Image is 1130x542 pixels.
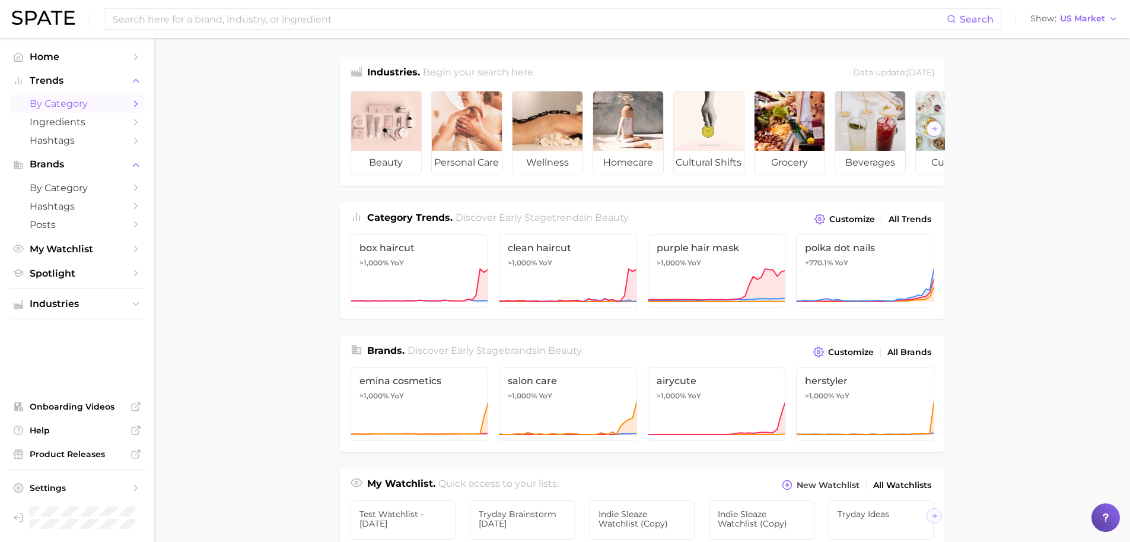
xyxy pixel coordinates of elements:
span: >1,000% [359,258,389,267]
span: YoY [390,258,404,268]
div: Data update: [DATE] [853,65,934,81]
span: culinary [916,151,986,175]
a: Ingredients [9,113,145,131]
a: box haircut>1,000% YoY [351,234,489,308]
a: Product Releases [9,445,145,463]
span: homecare [593,151,663,175]
a: My Watchlist [9,240,145,258]
a: Test Watchlist - [DATE] [351,500,456,540]
button: Brands [9,156,145,173]
span: beauty [595,212,628,223]
a: polka dot nails+770.1% YoY [796,234,934,308]
span: airycute [657,375,777,386]
span: YoY [390,391,404,401]
span: >1,000% [657,258,686,267]
button: New Watchlist [779,477,862,493]
span: All Brands [887,347,931,357]
span: emina cosmetics [359,375,480,386]
h2: Begin your search here. [423,65,535,81]
a: clean haircut>1,000% YoY [499,234,637,308]
a: cultural shifts [673,91,744,175]
span: grocery [755,151,825,175]
span: All Trends [889,214,931,224]
a: All Watchlists [870,477,934,493]
a: homecare [593,91,664,175]
span: salon care [508,375,628,386]
a: by Category [9,179,145,197]
span: purple hair mask [657,242,777,253]
a: purple hair mask>1,000% YoY [648,234,786,308]
a: wellness [512,91,583,175]
span: Tryday Brainstorm [DATE] [479,509,566,528]
h2: Quick access to your lists. [438,477,559,493]
button: ShowUS Market [1027,11,1121,27]
a: by Category [9,94,145,113]
span: beverages [835,151,905,175]
span: Indie Sleaze Watchlist (copy) [718,509,806,528]
button: Customize [810,344,876,360]
a: Log out. Currently logged in as Brennan McVicar with e-mail brennan@spate.nyc. [9,503,145,533]
span: box haircut [359,242,480,253]
span: >1,000% [805,391,834,400]
a: emina cosmetics>1,000% YoY [351,367,489,441]
a: beverages [835,91,906,175]
span: >1,000% [508,391,537,400]
span: Customize [829,214,875,224]
a: Indie Sleaze Watchlist (copy) [709,500,814,540]
span: All Watchlists [873,480,931,490]
span: by Category [30,182,125,194]
span: +770.1% [805,258,833,267]
span: Test Watchlist - [DATE] [359,509,447,528]
span: Tryday Ideas [838,509,925,519]
a: Tryday Brainstorm [DATE] [470,500,575,540]
a: airycute>1,000% YoY [648,367,786,441]
a: Settings [9,479,145,497]
span: Search [960,14,994,25]
a: Hashtags [9,131,145,150]
span: beauty [548,345,581,356]
span: personal care [432,151,502,175]
input: Search here for a brand, industry, or ingredient [112,9,947,29]
h1: Industries. [367,65,420,81]
button: Customize [811,211,877,227]
a: herstyler>1,000% YoY [796,367,934,441]
span: Industries [30,299,125,309]
span: Help [30,425,125,436]
a: Posts [9,215,145,234]
span: >1,000% [508,258,537,267]
a: Help [9,421,145,439]
button: Trends [9,72,145,90]
span: Discover Early Stage trends in . [456,212,630,223]
a: Indie Sleaze Watchlist (copy) [590,500,695,540]
a: grocery [754,91,825,175]
span: YoY [687,258,701,268]
span: Customize [828,347,874,357]
span: YoY [836,391,849,401]
a: All Brands [884,344,934,360]
span: Hashtags [30,201,125,212]
span: YoY [539,258,552,268]
span: Trends [30,75,125,86]
span: Settings [30,483,125,493]
span: herstyler [805,375,925,386]
span: polka dot nails [805,242,925,253]
span: by Category [30,98,125,109]
span: Home [30,51,125,62]
a: Home [9,47,145,66]
a: personal care [431,91,502,175]
span: YoY [539,391,552,401]
span: Spotlight [30,268,125,279]
span: Ingredients [30,116,125,128]
span: My Watchlist [30,243,125,255]
button: Scroll Right [927,121,942,137]
span: Posts [30,219,125,230]
span: Show [1030,15,1056,22]
a: Hashtags [9,197,145,215]
span: >1,000% [657,391,686,400]
span: cultural shifts [674,151,744,175]
img: SPATE [12,11,75,25]
span: Brands [30,159,125,170]
a: salon care>1,000% YoY [499,367,637,441]
span: YoY [835,258,848,268]
span: New Watchlist [797,480,860,490]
